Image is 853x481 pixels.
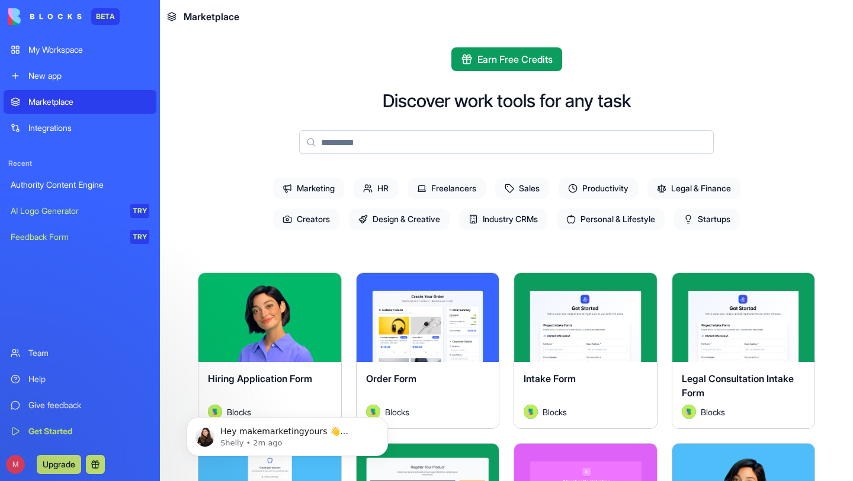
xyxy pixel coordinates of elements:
[4,419,156,443] a: Get Started
[4,173,156,197] a: Authority Content Engine
[354,178,398,199] span: HR
[6,455,25,474] span: M
[4,116,156,140] a: Integrations
[4,225,156,249] a: Feedback FormTRY
[11,179,149,191] div: Authority Content Engine
[672,272,816,429] a: Legal Consultation Intake FormAvatarBlocks
[273,178,344,199] span: Marketing
[4,38,156,62] a: My Workspace
[383,90,631,111] h2: Discover work tools for any task
[459,209,547,230] span: Industry CRMs
[366,373,416,384] span: Order Form
[28,373,149,385] div: Help
[8,8,82,25] img: logo
[28,122,149,134] div: Integrations
[524,373,576,384] span: Intake Form
[682,405,696,419] img: Avatar
[28,399,149,411] div: Give feedback
[37,458,81,470] a: Upgrade
[28,425,149,437] div: Get Started
[184,9,239,24] span: Marketplace
[477,52,553,66] span: Earn Free Credits
[4,159,156,168] span: Recent
[130,204,149,218] div: TRY
[91,8,120,25] div: BETA
[4,64,156,88] a: New app
[11,231,122,243] div: Feedback Form
[208,373,312,384] span: Hiring Application Form
[543,406,567,418] span: Blocks
[198,272,342,429] a: Hiring Application FormAvatarBlocks
[682,373,794,399] span: Legal Consultation Intake Form
[557,209,665,230] span: Personal & Lifestyle
[514,272,658,429] a: Intake FormAvatarBlocks
[408,178,486,199] span: Freelancers
[647,178,740,199] span: Legal & Finance
[4,90,156,114] a: Marketplace
[11,205,122,217] div: AI Logo Generator
[28,70,149,82] div: New app
[169,392,406,475] iframe: Intercom notifications message
[4,341,156,365] a: Team
[559,178,638,199] span: Productivity
[4,199,156,223] a: AI Logo GeneratorTRY
[356,272,500,429] a: Order FormAvatarBlocks
[4,393,156,417] a: Give feedback
[28,347,149,359] div: Team
[8,8,120,25] a: BETA
[28,44,149,56] div: My Workspace
[4,367,156,391] a: Help
[130,230,149,244] div: TRY
[701,406,725,418] span: Blocks
[674,209,740,230] span: Startups
[451,47,562,71] button: Earn Free Credits
[349,209,450,230] span: Design & Creative
[273,209,339,230] span: Creators
[495,178,549,199] span: Sales
[28,96,149,108] div: Marketplace
[37,455,81,474] button: Upgrade
[524,405,538,419] img: Avatar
